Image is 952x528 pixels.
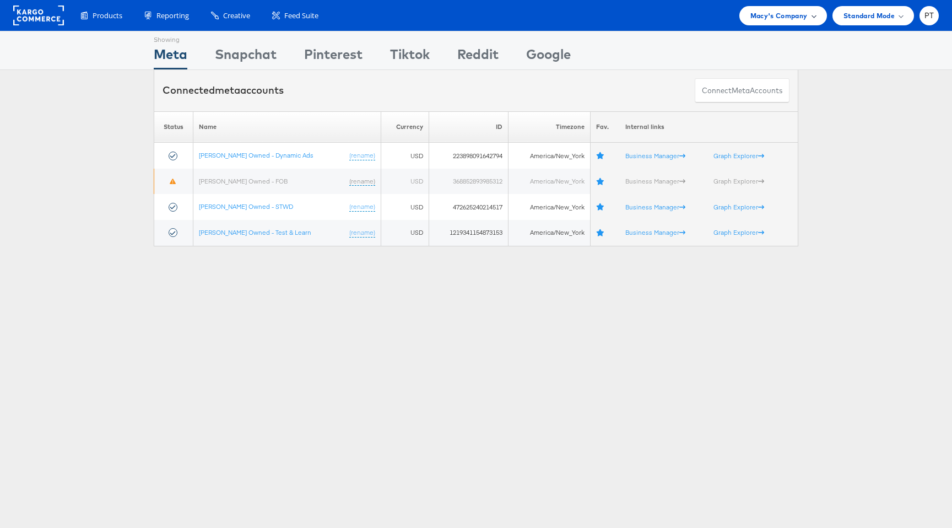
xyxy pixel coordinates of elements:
th: Status [154,111,193,143]
a: [PERSON_NAME] Owned - STWD [199,202,293,211]
a: Business Manager [625,228,685,236]
button: ConnectmetaAccounts [695,78,789,103]
a: [PERSON_NAME] Owned - Dynamic Ads [199,151,313,159]
td: USD [381,220,429,246]
span: Creative [223,10,250,21]
td: USD [381,143,429,169]
span: Feed Suite [284,10,318,21]
td: America/New_York [509,194,590,220]
div: Reddit [457,45,499,69]
a: Graph Explorer [713,152,764,160]
th: ID [429,111,509,143]
td: USD [381,169,429,195]
span: PT [924,12,934,19]
th: Currency [381,111,429,143]
th: Name [193,111,381,143]
span: meta [215,84,240,96]
div: Google [526,45,571,69]
a: (rename) [349,228,375,238]
a: [PERSON_NAME] Owned - Test & Learn [199,228,311,236]
a: (rename) [349,151,375,160]
a: Business Manager [625,152,685,160]
div: Tiktok [390,45,430,69]
td: 223898091642794 [429,143,509,169]
span: Products [93,10,122,21]
th: Timezone [509,111,590,143]
td: USD [381,194,429,220]
td: 1219341154873153 [429,220,509,246]
a: Business Manager [625,177,685,185]
a: (rename) [349,202,375,212]
div: Snapchat [215,45,277,69]
div: Connected accounts [163,83,284,98]
a: Graph Explorer [713,228,764,236]
a: Business Manager [625,203,685,211]
div: Meta [154,45,187,69]
a: [PERSON_NAME] Owned - FOB [199,177,288,185]
td: America/New_York [509,169,590,195]
td: America/New_York [509,220,590,246]
td: 368852893985312 [429,169,509,195]
div: Showing [154,31,187,45]
td: 472625240214517 [429,194,509,220]
span: Standard Mode [843,10,895,21]
a: (rename) [349,177,375,186]
span: Reporting [156,10,189,21]
a: Graph Explorer [713,177,764,185]
span: meta [732,85,750,96]
div: Pinterest [304,45,363,69]
span: Macy's Company [750,10,808,21]
a: Graph Explorer [713,203,764,211]
td: America/New_York [509,143,590,169]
